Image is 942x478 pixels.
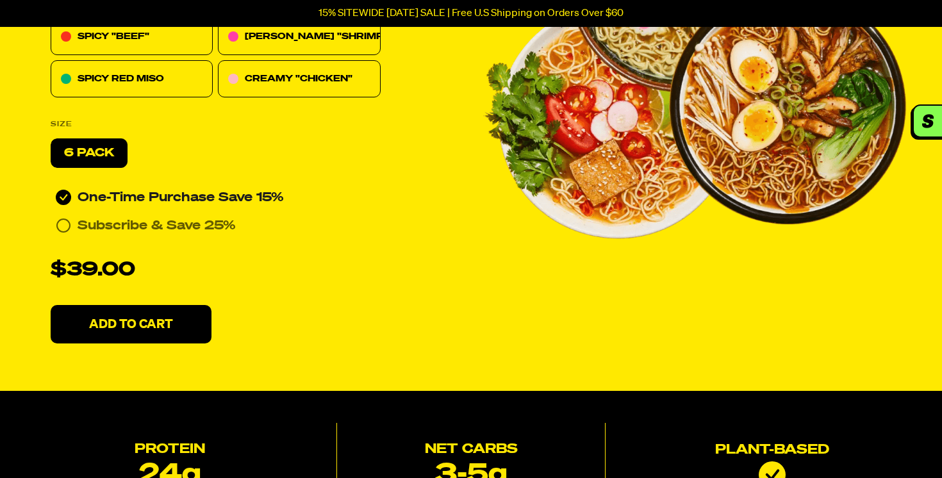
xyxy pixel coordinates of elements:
div: CREAMY "CHICKEN" [218,60,380,97]
img: 0be15cd5-tom-youm-shrimp.svg [228,31,238,42]
div: SPICY RED MISO [51,60,213,97]
p: SPICY RED MISO [78,71,164,87]
span: One-Time Purchase Save 15% [78,191,284,204]
p: $39.00 [51,255,135,286]
img: fc2c7a02-spicy-red-miso.svg [61,74,71,84]
h3: NET CARBS [425,439,518,461]
p: CREAMY "CHICKEN" [245,71,352,87]
h3: PLANT-BASED [715,440,829,461]
div: SPICY "BEEF" [51,18,213,55]
div: [PERSON_NAME] "SHRIMP" [218,18,380,55]
p: Subscribe & Save 25% [78,218,236,233]
h3: PROTEIN [135,439,205,461]
span: 6 Pack [64,147,114,159]
p: SIZE [51,117,72,132]
p: SPICY "BEEF" [78,29,149,44]
p: 15% SITEWIDE [DATE] SALE | Free U.S Shipping on Orders Over $60 [318,8,624,19]
p: Add To Cart [89,318,173,331]
p: [PERSON_NAME] "SHRIMP" [245,29,388,44]
img: c10dfa8e-creamy-chicken.svg [228,74,238,84]
img: 7abd0c97-spicy-beef.svg [61,31,71,42]
button: Add To Cart [51,305,211,343]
